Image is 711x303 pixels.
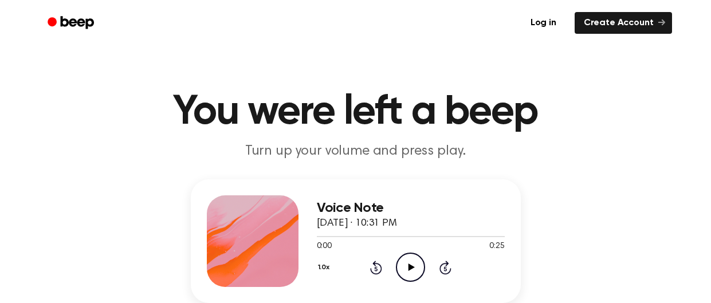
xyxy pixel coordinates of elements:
a: Beep [40,12,104,34]
span: 0:25 [489,241,504,253]
button: 1.0x [317,258,334,277]
span: 0:00 [317,241,332,253]
a: Create Account [575,12,672,34]
h3: Voice Note [317,200,505,216]
span: [DATE] · 10:31 PM [317,218,397,229]
h1: You were left a beep [62,92,649,133]
p: Turn up your volume and press play. [136,142,576,161]
a: Log in [519,10,568,36]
